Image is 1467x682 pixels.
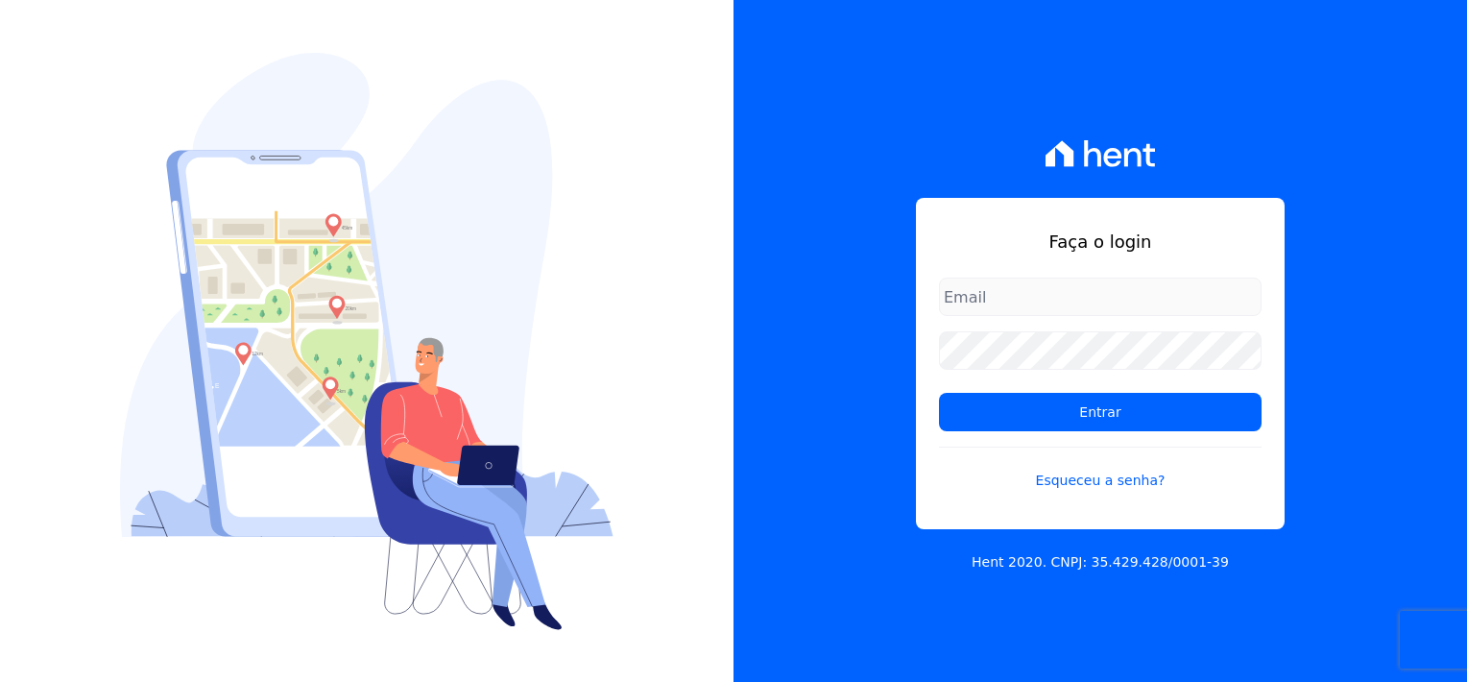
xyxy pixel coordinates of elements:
[939,229,1262,255] h1: Faça o login
[939,278,1262,316] input: Email
[939,393,1262,431] input: Entrar
[120,53,613,630] img: Login
[972,552,1229,572] p: Hent 2020. CNPJ: 35.429.428/0001-39
[939,447,1262,491] a: Esqueceu a senha?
